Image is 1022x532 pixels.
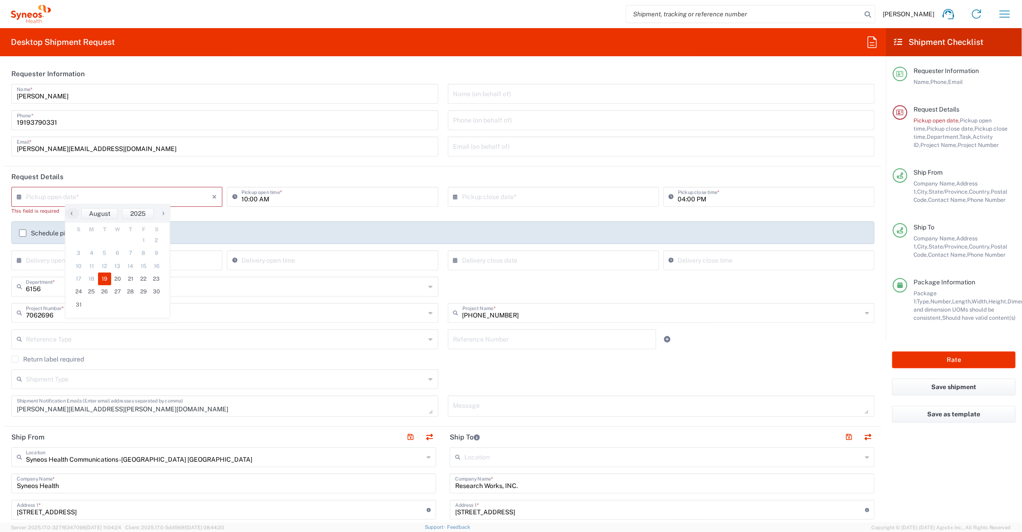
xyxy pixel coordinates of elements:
span: Task, [959,133,973,140]
a: Support [425,524,447,530]
span: 27 [111,285,124,298]
label: Schedule pickup [19,229,79,237]
span: Copyright © [DATE]-[DATE] Agistix Inc., All Rights Reserved [871,523,1011,532]
span: Length, [952,298,972,305]
span: State/Province, [929,243,969,250]
span: Company Name, [914,235,956,242]
span: Width, [972,298,988,305]
h2: Request Details [11,172,64,181]
span: [DATE] 11:04:24 [86,525,121,530]
span: 12 [98,260,111,273]
span: 1 [137,234,150,247]
span: 19 [98,273,111,285]
span: [PERSON_NAME] [883,10,934,18]
span: 9 [150,247,163,259]
span: August [89,210,110,217]
span: Type, [917,298,930,305]
bs-datepicker-navigation-view: ​ ​ ​ [65,208,170,219]
h2: Ship To [450,433,480,442]
span: Project Number [958,142,999,148]
span: 25 [85,285,98,298]
span: Should have valid content(s) [942,314,1016,321]
i: × [212,190,217,204]
span: 30 [150,285,163,298]
th: weekday [85,225,98,234]
span: 21 [124,273,137,285]
label: Return label required [11,356,84,363]
th: weekday [111,225,124,234]
span: 29 [137,285,150,298]
a: Add Reference [661,333,674,346]
bs-datepicker-container: calendar [65,204,170,318]
span: 7 [124,247,137,259]
span: 15 [137,260,150,273]
span: Pickup open date, [914,117,960,124]
h2: Requester Information [11,69,85,78]
span: 18 [85,273,98,285]
span: 14 [124,260,137,273]
button: 2025 [122,208,154,219]
h2: Ship From [11,433,44,442]
h2: Shipment Checklist [894,37,983,48]
span: Ship From [914,169,943,176]
span: 4 [85,247,98,259]
span: Height, [988,298,1007,305]
span: 20 [111,273,124,285]
button: Save shipment [892,379,1016,395]
span: ‹ [65,208,79,219]
span: Project Name, [920,142,958,148]
button: Save as template [892,406,1016,423]
span: › [157,208,170,219]
span: Company Name, [914,180,956,187]
span: 3 [72,247,85,259]
span: Package Information [914,278,975,286]
span: City, [917,188,929,195]
span: Phone, [930,78,948,85]
span: 22 [137,273,150,285]
span: Department, [927,133,959,140]
span: 5 [98,247,111,259]
th: weekday [124,225,137,234]
span: Phone Number [967,196,1006,203]
span: 13 [111,260,124,273]
span: 28 [124,285,137,298]
span: Client: 2025.17.0-5dd568f [125,525,224,530]
span: 16 [150,260,163,273]
span: 23 [150,273,163,285]
span: 17 [72,273,85,285]
button: Rate [892,351,1016,368]
span: Contact Name, [928,251,967,258]
span: 26 [98,285,111,298]
th: weekday [98,225,111,234]
th: weekday [137,225,150,234]
span: Phone Number [967,251,1006,258]
span: 31 [72,298,85,311]
span: 11 [85,260,98,273]
span: 2 [150,234,163,247]
input: Shipment, tracking or reference number [626,5,861,23]
span: State/Province, [929,188,969,195]
span: 6 [111,247,124,259]
h2: Desktop Shipment Request [11,37,115,48]
button: › [156,208,170,219]
span: Package 1: [914,290,937,305]
a: Feedback [447,524,470,530]
span: Contact Name, [928,196,967,203]
span: Email [948,78,963,85]
button: August [81,208,118,219]
span: Country, [969,243,991,250]
th: weekday [72,225,85,234]
span: 24 [72,285,85,298]
span: Number, [930,298,952,305]
span: Server: 2025.17.0-327f6347098 [11,525,121,530]
span: 10 [72,260,85,273]
span: Requester Information [914,67,979,74]
span: Request Details [914,106,959,113]
span: Name, [914,78,930,85]
span: City, [917,243,929,250]
span: Ship To [914,224,934,231]
span: 8 [137,247,150,259]
span: 2025 [130,210,146,217]
span: [DATE] 08:44:20 [186,525,224,530]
